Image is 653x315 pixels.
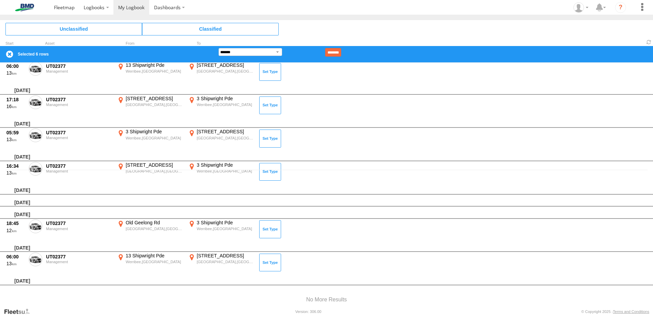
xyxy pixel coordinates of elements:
[615,2,626,13] i: ?
[187,42,255,45] div: To
[116,220,184,239] label: Click to View Event Location
[46,260,112,264] div: Management
[6,130,25,136] div: 05:59
[126,95,183,102] div: [STREET_ADDRESS]
[6,220,25,226] div: 18:45
[126,259,183,264] div: Werribee,[GEOGRAPHIC_DATA]
[187,253,255,272] label: Click to View Event Location
[46,254,112,260] div: UT02377
[46,69,112,73] div: Management
[126,220,183,226] div: Old Geelong Rd
[197,226,254,231] div: Werribee,[GEOGRAPHIC_DATA]
[126,69,183,74] div: Werribee,[GEOGRAPHIC_DATA]
[6,70,25,76] div: 13
[6,254,25,260] div: 06:00
[46,130,112,136] div: UT02377
[6,260,25,267] div: 13
[5,23,142,35] span: Click to view Unclassified Trips
[259,254,281,271] button: Click to Set
[116,162,184,182] label: Click to View Event Location
[259,163,281,181] button: Click to Set
[5,42,26,45] div: Click to Sort
[6,63,25,69] div: 06:00
[45,42,113,45] div: Asset
[197,253,254,259] div: [STREET_ADDRESS]
[197,162,254,168] div: 3 Shipwright Pde
[197,62,254,68] div: [STREET_ADDRESS]
[197,129,254,135] div: [STREET_ADDRESS]
[116,253,184,272] label: Click to View Event Location
[259,220,281,238] button: Click to Set
[187,95,255,115] label: Click to View Event Location
[116,95,184,115] label: Click to View Event Location
[126,162,183,168] div: [STREET_ADDRESS]
[6,136,25,142] div: 13
[187,162,255,182] label: Click to View Event Location
[259,63,281,81] button: Click to Set
[187,129,255,148] label: Click to View Event Location
[187,62,255,82] label: Click to View Event Location
[6,227,25,234] div: 12
[46,163,112,169] div: UT02377
[613,310,649,314] a: Terms and Conditions
[6,96,25,103] div: 17:18
[6,170,25,176] div: 13
[259,130,281,147] button: Click to Set
[6,103,25,109] div: 16
[46,169,112,173] div: Management
[116,129,184,148] label: Click to View Event Location
[645,39,653,45] span: Refresh
[295,310,321,314] div: Version: 306.00
[46,96,112,103] div: UT02377
[126,102,183,107] div: [GEOGRAPHIC_DATA],[GEOGRAPHIC_DATA]
[126,169,183,174] div: [GEOGRAPHIC_DATA],[GEOGRAPHIC_DATA]
[197,69,254,74] div: [GEOGRAPHIC_DATA],[GEOGRAPHIC_DATA]
[259,96,281,114] button: Click to Set
[571,2,591,13] div: Michael Ison
[46,136,112,140] div: Management
[126,129,183,135] div: 3 Shipwright Pde
[46,227,112,231] div: Management
[46,103,112,107] div: Management
[197,102,254,107] div: Werribee,[GEOGRAPHIC_DATA]
[126,253,183,259] div: 13 Shipwright Pde
[142,23,279,35] span: Click to view Classified Trips
[126,136,183,140] div: Werribee,[GEOGRAPHIC_DATA]
[5,50,14,58] label: Clear Selection
[197,220,254,226] div: 3 Shipwright Pde
[6,163,25,169] div: 16:34
[7,4,42,11] img: bmd-logo.svg
[116,42,184,45] div: From
[46,220,112,226] div: UT02377
[4,308,35,315] a: Visit our Website
[581,310,649,314] div: © Copyright 2025 -
[126,226,183,231] div: [GEOGRAPHIC_DATA],[GEOGRAPHIC_DATA]
[197,136,254,140] div: [GEOGRAPHIC_DATA],[GEOGRAPHIC_DATA]
[126,62,183,68] div: 13 Shipwright Pde
[187,220,255,239] label: Click to View Event Location
[197,95,254,102] div: 3 Shipwright Pde
[197,259,254,264] div: [GEOGRAPHIC_DATA],[GEOGRAPHIC_DATA]
[46,63,112,69] div: UT02377
[116,62,184,82] label: Click to View Event Location
[197,169,254,174] div: Werribee,[GEOGRAPHIC_DATA]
